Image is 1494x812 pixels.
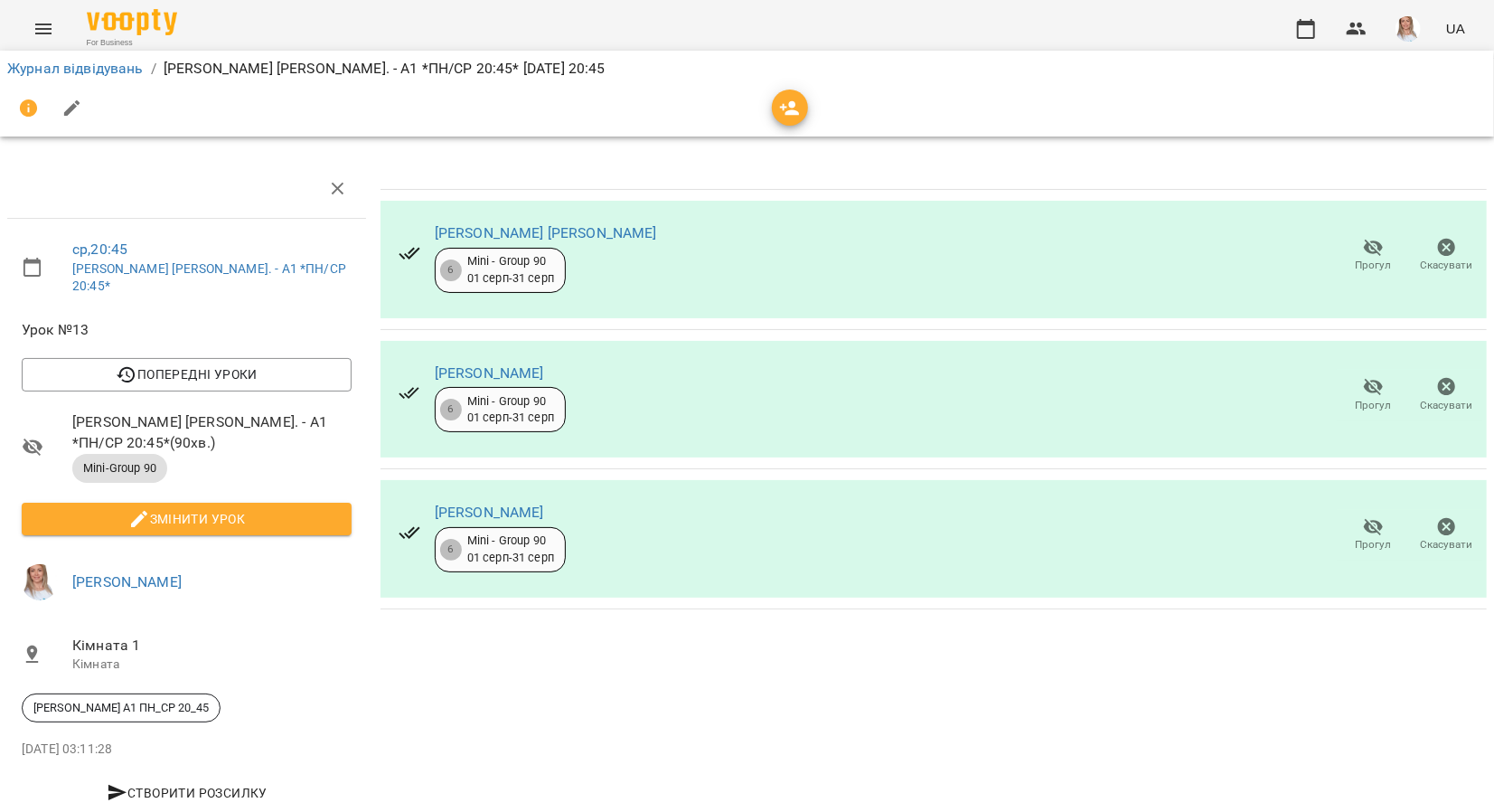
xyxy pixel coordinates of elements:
span: Скасувати [1421,258,1473,273]
button: Змінити урок [22,503,352,535]
img: a3864db21cf396e54496f7cceedc0ca3.jpg [1395,16,1421,42]
button: Menu [22,7,65,51]
a: [PERSON_NAME] [PERSON_NAME]. - А1 *ПН/СР 20:45* [72,261,346,294]
img: a3864db21cf396e54496f7cceedc0ca3.jpg [22,564,58,600]
button: Прогул [1337,231,1410,281]
span: Попередні уроки [36,364,337,385]
button: Прогул [1337,370,1410,420]
a: [PERSON_NAME] [435,504,544,521]
div: Mini - Group 90 01 серп - 31 серп [467,533,554,566]
button: Скасувати [1410,370,1483,420]
span: Урок №13 [22,319,352,341]
span: [PERSON_NAME] [PERSON_NAME]. - А1 *ПН/СР 20:45* ( 90 хв. ) [72,411,352,454]
span: [PERSON_NAME] А1 ПН_СР 20_45 [23,700,220,716]
span: Прогул [1356,258,1392,273]
span: UA [1446,19,1465,38]
button: Створити розсилку [22,777,352,809]
a: [PERSON_NAME] [PERSON_NAME] [435,224,657,241]
span: Створити розсилку [29,782,344,804]
button: UA [1439,12,1472,45]
span: Mini-Group 90 [72,460,167,477]
span: For Business [87,37,177,49]
div: [PERSON_NAME] А1 ПН_СР 20_45 [22,694,221,722]
li: / [151,58,156,80]
div: 6 [440,399,462,420]
div: 6 [440,539,462,561]
span: Скасувати [1421,398,1473,413]
img: Voopty Logo [87,9,177,35]
a: Журнал відвідувань [7,60,144,77]
button: Скасувати [1410,510,1483,561]
p: Кімната [72,656,352,674]
nav: breadcrumb [7,58,1487,80]
div: Mini - Group 90 01 серп - 31 серп [467,393,554,427]
span: Скасувати [1421,537,1473,552]
a: [PERSON_NAME] [435,364,544,382]
a: [PERSON_NAME] [72,573,182,590]
p: [PERSON_NAME] [PERSON_NAME]. - А1 *ПН/СР 20:45* [DATE] 20:45 [164,58,606,80]
span: Прогул [1356,537,1392,552]
span: Кімната 1 [72,635,352,656]
button: Попередні уроки [22,358,352,391]
div: Mini - Group 90 01 серп - 31 серп [467,253,554,287]
span: Прогул [1356,398,1392,413]
a: ср , 20:45 [72,241,127,258]
p: [DATE] 03:11:28 [22,741,352,759]
button: Скасувати [1410,231,1483,281]
span: Змінити урок [36,508,337,530]
div: 6 [440,260,462,281]
button: Прогул [1337,510,1410,561]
